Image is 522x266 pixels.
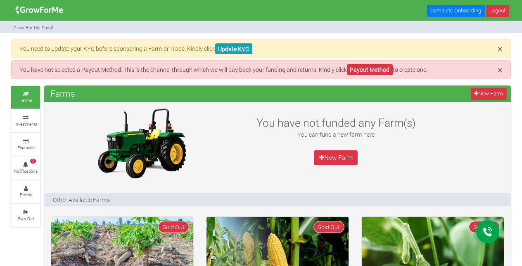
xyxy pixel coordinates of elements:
img: growforme image [90,106,193,180]
button: Close [498,44,503,54]
small: Profile [20,192,32,197]
a: Complete Onboarding [427,5,485,17]
small: Grow For Me Panel [13,24,53,31]
img: growforme image [13,2,66,18]
small: Notifications [14,168,38,174]
p: You have not selected a Payout Method. This is the channel through which we will pay back your fu... [19,65,503,74]
small: Farms [19,97,32,103]
a: 2 Notifications [11,157,40,179]
a: Farms [11,86,40,109]
p: You need to update your KYC before sponsoring a Farm or Trade. Kindly click [19,44,503,53]
a: Investments [11,109,40,132]
span: Sold Out [313,221,344,233]
a: Payout Method [347,64,393,75]
a: Update KYC [215,43,252,55]
small: Finances [17,145,34,150]
span: × [498,43,503,55]
a: Finances [11,133,40,156]
small: Investments [14,121,37,127]
button: Close [498,65,503,75]
span: × [498,64,503,76]
span: Sold Out [469,221,500,233]
small: Sign Out [18,216,34,221]
a: Profile [11,180,40,203]
p: Other Available Farms [53,195,110,204]
a: Sign Out [11,204,40,227]
span: Farms [48,85,77,102]
p: You can fund a new farm here [246,130,425,139]
a: New Farm [471,88,507,100]
a: Logout [486,5,509,17]
h3: You have not funded any Farm(s) [246,116,425,129]
span: Sold Out [158,221,189,233]
a: New Farm [314,150,358,165]
span: 2 [30,159,36,164]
